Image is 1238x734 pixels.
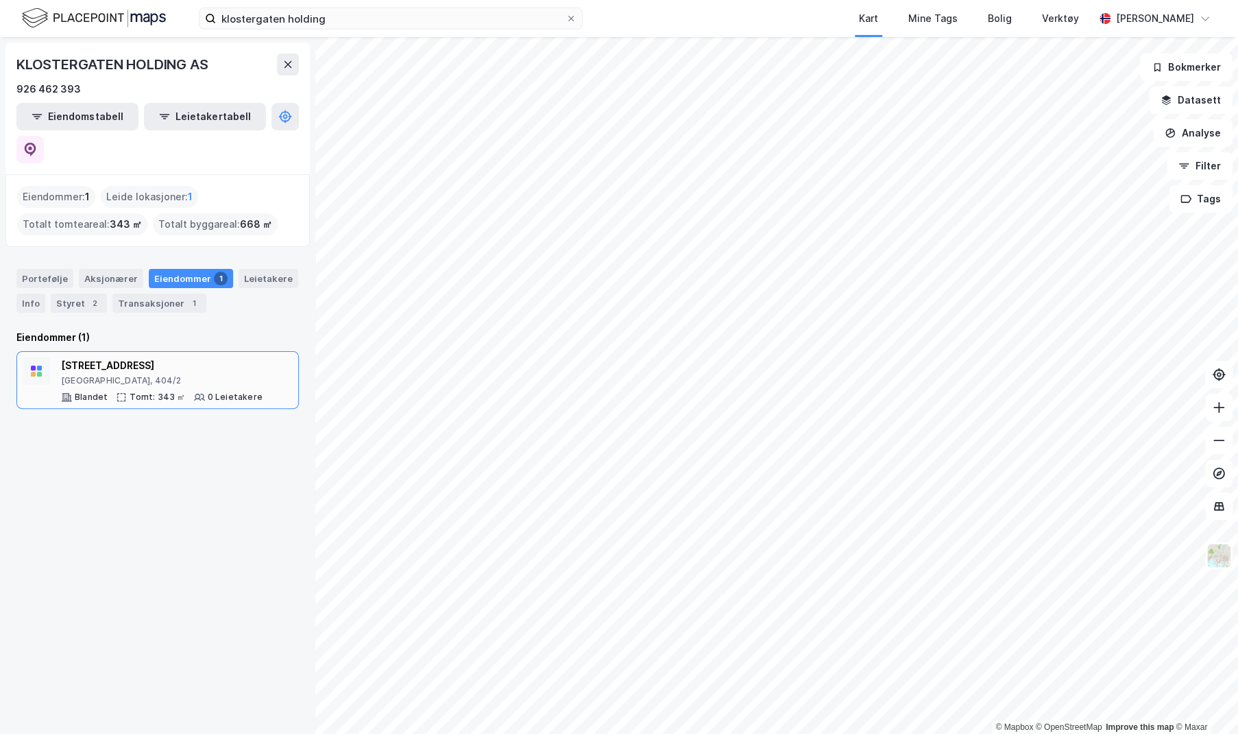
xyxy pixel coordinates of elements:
div: Portefølje [16,269,73,288]
span: 1 [188,189,193,205]
div: Eiendommer (1) [16,329,299,346]
button: Bokmerker [1140,54,1233,81]
div: Totalt tomteareal : [17,213,147,235]
iframe: Chat Widget [1169,668,1238,734]
div: [PERSON_NAME] [1116,10,1194,27]
div: Styret [51,294,107,313]
div: Eiendommer [149,269,233,288]
div: Info [16,294,45,313]
div: Totalt byggareal : [153,213,278,235]
span: 1 [85,189,90,205]
img: logo.f888ab2527a4732fd821a326f86c7f29.svg [22,6,166,30]
div: 2 [88,296,101,310]
div: Leide lokasjoner : [101,186,198,208]
div: [GEOGRAPHIC_DATA], 404/2 [61,375,263,386]
span: 668 ㎡ [240,216,272,233]
div: [STREET_ADDRESS] [61,357,263,374]
div: Transaksjoner [112,294,206,313]
button: Analyse [1153,119,1233,147]
input: Søk på adresse, matrikkel, gårdeiere, leietakere eller personer [216,8,566,29]
div: KLOSTERGATEN HOLDING AS [16,54,210,75]
div: Leietakere [239,269,298,288]
button: Eiendomstabell [16,103,138,130]
div: 1 [187,296,201,310]
div: 1 [214,272,228,285]
button: Leietakertabell [144,103,266,130]
div: Mine Tags [908,10,958,27]
div: 926 462 393 [16,81,81,97]
div: Blandet [75,392,108,403]
div: 0 Leietakere [208,392,263,403]
div: Tomt: 343 ㎡ [130,392,185,403]
a: OpenStreetMap [1036,722,1102,732]
a: Mapbox [995,722,1033,732]
div: Aksjonærer [79,269,143,288]
a: Improve this map [1106,722,1174,732]
span: 343 ㎡ [110,216,142,233]
div: Eiendommer : [17,186,95,208]
div: Bolig [988,10,1012,27]
button: Filter [1167,152,1233,180]
button: Tags [1169,185,1233,213]
img: Z [1206,543,1232,569]
div: Verktøy [1042,10,1079,27]
button: Datasett [1149,86,1233,114]
div: Kart [859,10,878,27]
